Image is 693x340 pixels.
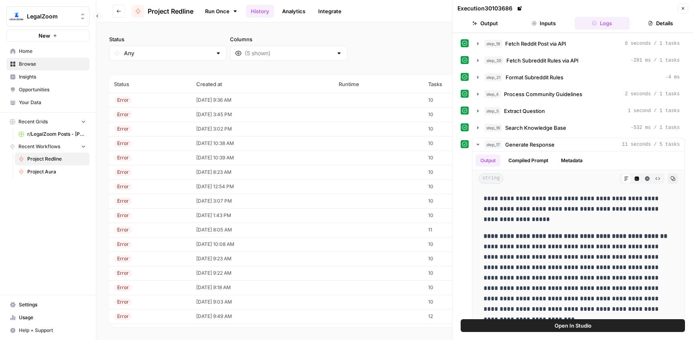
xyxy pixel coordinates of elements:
button: Help + Support [6,324,89,337]
button: Recent Grids [6,116,89,128]
button: 11 seconds / 5 tasks [472,138,685,151]
button: -4 ms [472,71,685,84]
button: -281 ms / 1 tasks [472,54,685,67]
span: 1 second / 1 tasks [628,107,680,115]
button: Workspace: LegalZoom [6,6,89,26]
span: 11 seconds / 5 tasks [622,141,680,148]
td: 10 [423,324,494,338]
span: (131 records) [109,61,680,75]
input: (5 shown) [245,49,333,57]
span: Project Redline [27,155,86,163]
a: Your Data [6,96,89,109]
td: 10 [423,266,494,280]
span: step_21 [484,73,502,81]
span: New [39,32,50,40]
td: [DATE] 3:45 PM [191,107,333,122]
span: -281 ms / 1 tasks [631,57,680,64]
span: Home [19,48,86,55]
td: [DATE] 3:02 PM [191,122,333,136]
div: Error [114,226,132,233]
a: Analytics [277,5,310,18]
th: Created at [191,75,333,93]
td: 10 [423,208,494,223]
a: Project Redline [132,5,193,18]
button: Output [457,17,513,30]
td: 10 [423,237,494,251]
span: Usage [19,314,86,321]
span: Process Community Guidelines [504,90,582,98]
input: Any [124,49,212,57]
div: Error [114,241,132,248]
td: [DATE] 10:08 AM [191,237,333,251]
button: 6 seconds / 1 tasks [472,37,685,50]
button: Output [476,155,500,167]
span: -532 ms / 1 tasks [631,124,680,131]
td: [DATE] 9:39 AM [191,324,333,338]
label: Status [109,35,227,43]
span: step_17 [484,141,502,149]
div: Error [114,125,132,133]
span: Project Aura [27,168,86,175]
span: string [479,173,503,184]
td: [DATE] 8:23 AM [191,165,333,179]
th: Runtime [334,75,423,93]
span: Fetch Subreddit Rules via API [506,56,579,64]
button: Inputs [516,17,571,30]
td: 10 [423,122,494,136]
span: step_16 [484,124,502,132]
span: Browse [19,60,86,68]
button: Recent Workflows [6,141,89,153]
td: 10 [423,251,494,266]
span: Opportunities [19,86,86,93]
span: step_20 [484,56,503,64]
span: LegalZoom [27,12,75,20]
img: LegalZoom Logo [9,9,24,24]
span: 6 seconds / 1 tasks [625,40,680,47]
a: Settings [6,298,89,311]
td: [DATE] 3:07 PM [191,194,333,208]
span: Recent Workflows [18,143,60,150]
button: 1 second / 1 tasks [472,105,685,117]
button: Open In Studio [461,319,685,332]
td: 10 [423,179,494,194]
div: Error [114,97,132,104]
button: Logs [575,17,630,30]
button: 2 seconds / 1 tasks [472,88,685,101]
span: Project Redline [148,6,193,16]
th: Status [109,75,191,93]
div: Error [114,298,132,306]
div: Error [114,284,132,291]
div: Error [114,313,132,320]
button: Metadata [556,155,587,167]
td: 12 [423,309,494,324]
a: Usage [6,311,89,324]
td: [DATE] 10:38 AM [191,136,333,151]
td: [DATE] 9:03 AM [191,295,333,309]
td: [DATE] 9:49 AM [191,309,333,324]
td: 10 [423,136,494,151]
div: Error [114,169,132,176]
div: Error [114,197,132,205]
span: Settings [19,301,86,308]
span: Fetch Reddit Post via API [505,40,566,48]
th: Tasks [423,75,494,93]
span: Extract Question [504,107,545,115]
span: Your Data [19,99,86,106]
td: 10 [423,165,494,179]
div: Execution 30103686 [457,4,524,12]
a: Integrate [313,5,346,18]
td: [DATE] 9:23 AM [191,251,333,266]
span: Help + Support [19,327,86,334]
td: [DATE] 1:43 PM [191,208,333,223]
td: 10 [423,194,494,208]
span: Insights [19,73,86,80]
span: step_5 [484,107,501,115]
div: Error [114,154,132,161]
span: -4 ms [665,74,680,81]
a: Project Redline [15,153,89,165]
span: Recent Grids [18,118,48,125]
button: Compiled Prompt [504,155,553,167]
div: Error [114,270,132,277]
td: [DATE] 12:54 PM [191,179,333,194]
span: r/LegalZoom Posts - [PERSON_NAME] [27,131,86,138]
